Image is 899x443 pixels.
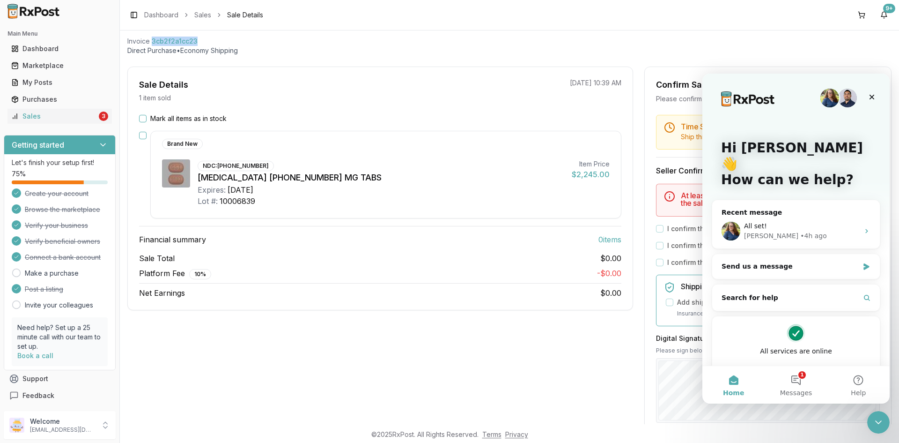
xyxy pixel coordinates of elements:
[22,391,54,400] span: Feedback
[220,195,255,207] div: 10006839
[572,169,610,180] div: $2,245.00
[198,195,218,207] div: Lot #:
[12,169,26,179] span: 75 %
[656,165,880,176] h3: Seller Confirmation
[11,44,108,53] div: Dashboard
[600,253,621,264] span: $0.00
[30,426,95,434] p: [EMAIL_ADDRESS][DOMAIN_NAME]
[25,237,100,246] span: Verify beneficial owners
[4,75,116,90] button: My Posts
[139,234,206,245] span: Financial summary
[139,93,171,103] p: 1 item sold
[4,58,116,73] button: Marketplace
[11,61,108,70] div: Marketplace
[11,95,108,104] div: Purchases
[198,161,274,171] div: NDC: [PHONE_NUMBER]
[883,4,895,13] div: 9+
[162,159,190,188] img: Biktarvy 50-200-25 MG TABS
[139,287,185,299] span: Net Earnings
[702,74,890,404] iframe: Intercom live chat
[681,283,872,290] h5: Shipping Insurance
[162,139,203,149] div: Brand New
[227,10,263,20] span: Sale Details
[4,387,116,404] button: Feedback
[656,347,880,354] p: Please sign below to confirm your acceptance of this order
[144,10,263,20] nav: breadcrumb
[667,241,861,250] label: I confirm that all 0 selected items match the listed condition
[7,91,112,108] a: Purchases
[9,418,24,433] img: User avatar
[656,78,709,91] div: Confirm Sale
[656,334,880,343] h3: Digital Signature
[17,323,102,351] p: Need help? Set up a 25 minute call with our team to set up.
[99,112,108,121] div: 3
[667,258,813,267] label: I confirm that all expiration dates are correct
[7,30,112,38] h2: Main Menu
[572,159,610,169] div: Item Price
[677,309,872,318] p: Insurance covers loss, damage, or theft during transit.
[30,417,95,426] p: Welcome
[677,298,856,307] label: Add shipping insurance for $0.00 ( 1.5 % of order value)
[198,171,564,184] div: [MEDICAL_DATA] [PHONE_NUMBER] MG TABS
[597,269,621,278] span: - $0.00
[139,253,175,264] span: Sale Total
[228,184,253,195] div: [DATE]
[25,285,63,294] span: Post a listing
[150,114,227,123] label: Mark all items as in stock
[4,109,116,124] button: Sales3
[656,94,880,104] div: Please confirm you have all items in stock before proceeding
[4,92,116,107] button: Purchases
[25,205,100,214] span: Browse the marketplace
[12,139,64,150] h3: Getting started
[681,133,807,141] span: Ship this package by end of day [DATE] .
[681,192,872,207] h5: At least one item must be marked as in stock to confirm the sale.
[25,300,93,310] a: Invite your colleagues
[25,189,88,198] span: Create your account
[482,430,501,438] a: Terms
[25,221,88,230] span: Verify your business
[189,269,211,279] div: 10 %
[7,108,112,125] a: Sales3
[194,10,211,20] a: Sales
[25,269,79,278] a: Make a purchase
[127,37,150,46] div: Invoice
[12,158,108,167] p: Let's finish your setup first!
[7,74,112,91] a: My Posts
[4,41,116,56] button: Dashboard
[877,8,892,23] button: 9+
[570,78,621,88] p: [DATE] 10:39 AM
[600,288,621,298] span: $0.00
[7,57,112,74] a: Marketplace
[198,184,226,195] div: Expires:
[11,78,108,87] div: My Posts
[505,430,528,438] a: Privacy
[4,370,116,387] button: Support
[17,352,53,360] a: Book a call
[144,10,178,20] a: Dashboard
[4,4,64,19] img: RxPost Logo
[681,123,872,130] h5: Time Sensitive
[127,46,892,55] p: Direct Purchase • Economy Shipping
[25,253,101,262] span: Connect a bank account
[598,234,621,245] span: 0 item s
[7,40,112,57] a: Dashboard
